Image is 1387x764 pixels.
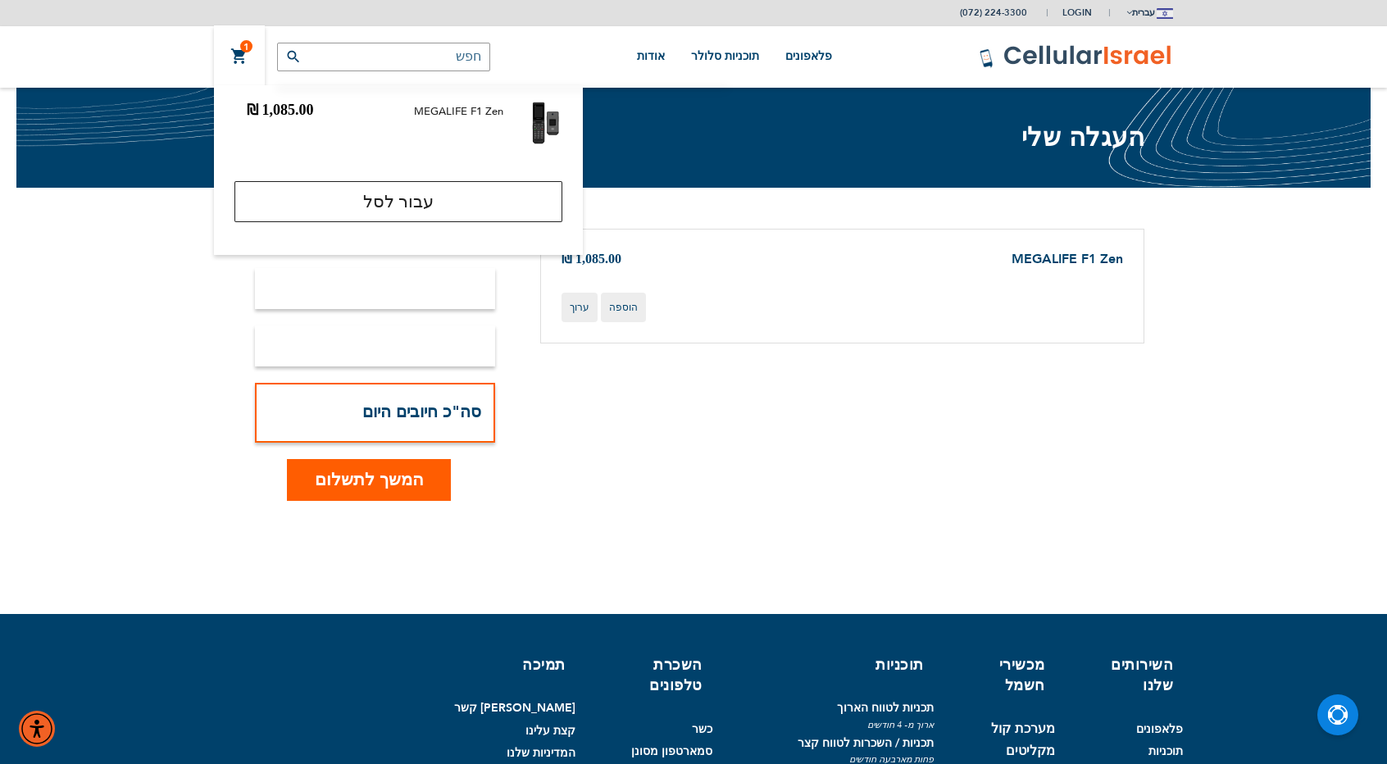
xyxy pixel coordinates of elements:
a: (072) 224-3300 [960,7,1027,19]
h6: השירותים שלנו [1078,655,1173,697]
a: הוספה [601,293,646,322]
span: ארוך מ- 4 חודשים [725,719,934,731]
a: מקליטים [1006,744,1055,759]
span: Login [1062,7,1092,19]
a: תכניות לטווח הארוך [837,700,934,716]
a: [PERSON_NAME] קשר [454,700,575,716]
a: כשר [692,721,712,737]
span: ערוך [570,302,589,313]
a: פלאפונים [785,26,832,88]
span: המשך לתשלום [315,468,424,492]
a: 1 [230,47,248,66]
strong: סה"כ חיובים היום [362,401,481,423]
img: MEGALIFE F1 Zen [530,102,562,144]
a: המדיניות שלנו [507,745,575,761]
span: תוכניות סלולר [691,50,759,62]
a: תכניות / השכרות לטווח קצר [798,735,934,751]
input: חפש [277,43,490,71]
a: קצת עלינו [525,723,575,739]
a: סמארטפון מסונן [631,744,712,759]
a: MEGALIFE F1 Zen [414,104,503,120]
img: Jerusalem [1157,8,1173,19]
a: מערכת קול [991,721,1055,737]
h6: תמיכה [460,655,566,676]
div: תפריט נגישות [19,711,55,747]
span: ‏1,085.00 ₪ [562,252,621,266]
a: פלאפונים [1136,721,1183,737]
span: עבור לסל [363,192,434,211]
a: ערוך [562,293,598,322]
h6: השכרת טלפונים [598,655,703,697]
span: העגלה שלי [1021,121,1145,155]
span: הוספה [609,302,638,313]
h6: תוכניות [735,655,924,676]
img: לוגו סלולר ישראל [979,44,1173,69]
a: תוכניות סלולר [691,26,759,88]
span: 1 [243,40,249,53]
button: המשך לתשלום [287,459,451,501]
a: MEGALIFE F1 Zen [1012,250,1123,268]
span: אודות [637,50,665,62]
span: ‏1,085.00 ₪ [247,102,314,118]
span: פלאפונים [785,50,832,62]
a: אודות [637,26,665,88]
a: עבור לסל [234,181,562,222]
a: תוכניות [1148,744,1183,759]
h6: מכשירי חשמל [957,655,1045,697]
button: עברית [1125,1,1173,25]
